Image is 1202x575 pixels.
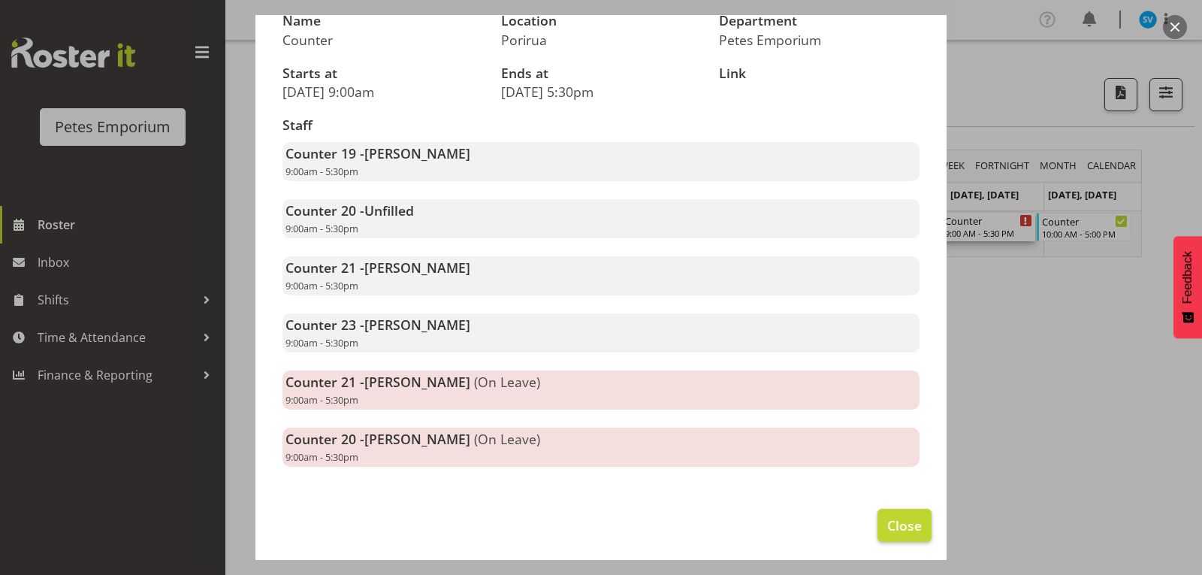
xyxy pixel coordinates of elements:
[364,373,470,391] span: [PERSON_NAME]
[285,222,358,235] span: 9:00am - 5:30pm
[501,14,702,29] h3: Location
[364,201,414,219] span: Unfilled
[285,373,470,391] strong: Counter 21 -
[282,118,920,133] h3: Staff
[719,32,920,48] p: Petes Emporium
[474,430,540,448] span: (On Leave)
[474,373,540,391] span: (On Leave)
[282,83,483,100] p: [DATE] 9:00am
[285,430,470,448] strong: Counter 20 -
[285,336,358,350] span: 9:00am - 5:30pm
[364,144,470,162] span: [PERSON_NAME]
[501,32,702,48] p: Porirua
[501,66,702,81] h3: Ends at
[285,393,358,407] span: 9:00am - 5:30pm
[364,259,470,277] span: [PERSON_NAME]
[285,165,358,178] span: 9:00am - 5:30pm
[1173,236,1202,338] button: Feedback - Show survey
[1181,251,1194,304] span: Feedback
[719,66,920,81] h3: Link
[285,201,414,219] strong: Counter 20 -
[282,32,483,48] p: Counter
[719,14,920,29] h3: Department
[364,316,470,334] span: [PERSON_NAME]
[887,516,922,535] span: Close
[877,509,932,542] button: Close
[282,14,483,29] h3: Name
[285,450,358,464] span: 9:00am - 5:30pm
[364,430,470,448] span: [PERSON_NAME]
[285,259,470,277] strong: Counter 21 -
[501,83,702,100] p: [DATE] 5:30pm
[282,66,483,81] h3: Starts at
[285,316,470,334] strong: Counter 23 -
[285,279,358,292] span: 9:00am - 5:30pm
[285,144,470,162] strong: Counter 19 -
